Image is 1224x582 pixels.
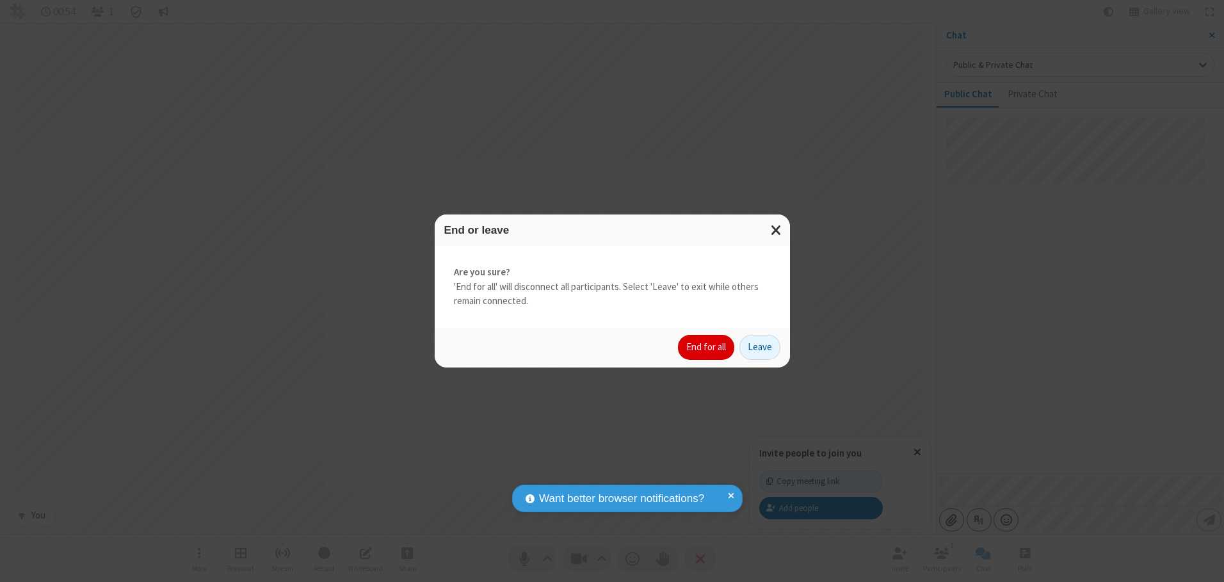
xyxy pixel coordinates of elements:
h3: End or leave [444,224,780,236]
button: End for all [678,335,734,360]
button: Close modal [763,214,790,246]
strong: Are you sure? [454,265,771,280]
div: 'End for all' will disconnect all participants. Select 'Leave' to exit while others remain connec... [435,246,790,328]
button: Leave [739,335,780,360]
span: Want better browser notifications? [539,490,704,507]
